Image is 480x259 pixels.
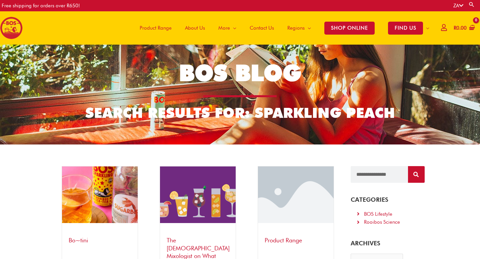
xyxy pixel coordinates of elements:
img: sugarbird thumbnails lemon [62,166,138,223]
a: SHOP ONLINE [318,11,381,45]
a: Regions [281,11,318,45]
a: Product Range [133,11,178,45]
a: About Us [178,11,212,45]
a: ZA [453,3,463,9]
a: Search button [468,1,475,8]
span: Regions [287,18,305,38]
a: BOS Lifestyle [356,210,419,218]
button: Search [408,166,425,183]
a: Rooibos Science [356,218,419,226]
a: More [212,11,243,45]
span: R [454,25,456,31]
h4: CATEGORIES [351,196,424,203]
a: Contact Us [243,11,281,45]
span: Product Range [140,18,172,38]
img: The French Mixologist on What Alcohol Mixes Best With Rooibos Tea [160,166,236,223]
span: About Us [185,18,205,38]
nav: Site Navigation [128,11,436,45]
h2: Search Results for: sparkling peach [57,104,423,122]
h5: ARCHIVES [351,240,424,247]
div: Rooibos Science [364,218,400,226]
span: More [218,18,230,38]
h1: BOS BLOG [57,57,423,89]
span: FIND US [388,22,423,35]
span: SHOP ONLINE [324,22,375,35]
div: BOS Lifestyle [364,210,392,218]
img: placeholder.png [258,166,334,223]
bdi: 0.00 [454,25,467,31]
a: Product Range [265,237,302,244]
a: Bo~tini [69,237,88,244]
a: View Shopping Cart, empty [452,21,475,36]
span: Contact Us [250,18,274,38]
